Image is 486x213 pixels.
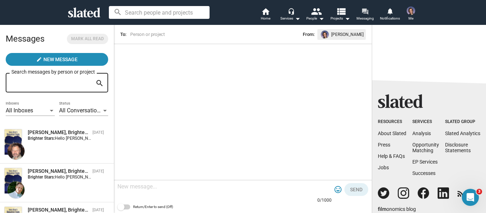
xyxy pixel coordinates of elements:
[6,53,108,66] button: New Message
[380,14,400,23] span: Notifications
[331,14,350,23] span: Projects
[7,143,25,160] img: David M. Milch
[303,7,328,23] button: People
[344,183,368,196] button: Send
[253,7,278,23] a: Home
[133,203,173,211] span: Return/Enter to send (Off)
[378,153,405,159] a: Help & FAQs
[378,206,386,212] span: film
[6,107,33,114] span: All Inboxes
[280,14,300,23] div: Services
[445,131,480,136] a: Slated Analytics
[402,5,419,23] button: Logan KellyMe
[445,142,471,153] a: DisclosureStatements
[93,169,104,174] time: [DATE]
[328,7,353,23] button: Projects
[321,31,329,38] img: undefined
[95,78,104,89] mat-icon: search
[7,181,25,198] img: Jeff Cantrell
[59,107,103,114] span: All Conversations
[407,6,415,15] img: Logan Kelly
[6,30,44,47] h2: Messages
[293,14,302,23] mat-icon: arrow_drop_down
[378,131,406,136] a: About Slated
[458,188,475,199] a: RSS
[412,170,435,176] a: Successes
[288,8,294,14] mat-icon: headset_mic
[28,129,90,136] div: David M. Milch, Brighter Stars
[412,131,431,136] a: Analysis
[71,35,104,43] span: Mark all read
[5,129,22,155] img: Brighter Stars
[5,168,22,193] img: Brighter Stars
[378,142,390,148] a: Press
[317,14,326,23] mat-icon: arrow_drop_down
[28,136,55,141] strong: Brighter Stars:
[476,189,482,195] span: 3
[278,7,303,23] button: Services
[412,159,438,165] a: EP Services
[334,185,342,194] mat-icon: tag_faces
[120,32,126,37] span: To:
[378,165,389,170] a: Jobs
[356,14,374,23] span: Messaging
[336,6,346,16] mat-icon: view_list
[343,14,352,23] mat-icon: arrow_drop_down
[412,119,439,125] div: Services
[67,34,108,44] button: Mark all read
[350,183,363,196] span: Send
[93,130,104,135] time: [DATE]
[306,14,324,23] div: People
[43,53,78,66] span: New Message
[408,14,413,23] span: Me
[261,14,270,23] span: Home
[361,8,368,15] mat-icon: forum
[303,31,315,38] span: From:
[353,7,377,23] a: Messaging
[331,31,364,38] span: [PERSON_NAME]
[377,7,402,23] a: Notifications
[317,198,332,203] mat-hint: 0/1000
[378,200,416,213] a: filmonomics blog
[28,168,90,175] div: Jeff Cantrell, Brighter Stars
[462,189,479,206] iframe: Intercom live chat
[378,119,406,125] div: Resources
[109,6,210,19] input: Search people and projects
[386,7,393,14] mat-icon: notifications
[311,6,321,16] mat-icon: people
[28,175,55,180] strong: Brighter Stars:
[93,208,104,212] time: [DATE]
[129,31,233,38] input: Person or project
[36,57,42,62] mat-icon: create
[445,119,480,125] div: Slated Group
[412,142,439,153] a: OpportunityMatching
[261,7,270,16] mat-icon: home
